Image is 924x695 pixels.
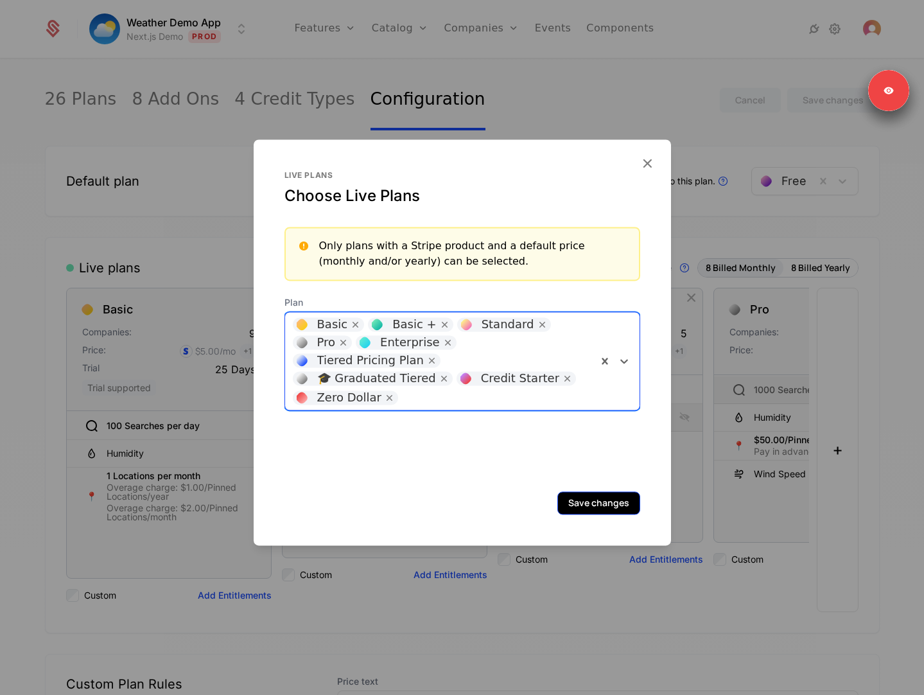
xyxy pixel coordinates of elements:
button: Save changes [557,491,640,515]
div: Basic + [392,319,436,330]
div: Remove [object Object] [437,317,453,331]
div: Remove [object Object] [440,335,457,349]
div: Enterprise [380,337,440,348]
div: Remove [object Object] [335,335,352,349]
div: 🎓 Graduated Tiered [317,373,436,384]
div: Live plans [284,170,640,180]
div: Remove [object Object] [436,371,453,385]
div: Only plans with a Stripe product and a default price (monthly and/or yearly) can be selected. [319,238,629,269]
div: Pro [317,337,336,348]
div: Basic [317,319,348,330]
span: Plan [284,296,640,309]
div: Remove [object Object] [559,371,576,385]
div: Credit Starter [481,373,559,384]
div: Tiered Pricing Plan [317,355,424,366]
div: Remove [object Object] [347,317,364,331]
div: Remove [object Object] [534,317,551,331]
div: Choose Live Plans [284,186,640,206]
div: Remove [object Object] [424,353,440,367]
div: Zero Dollar [317,392,381,403]
div: Standard [482,319,534,330]
div: Remove [object Object] [381,391,398,405]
